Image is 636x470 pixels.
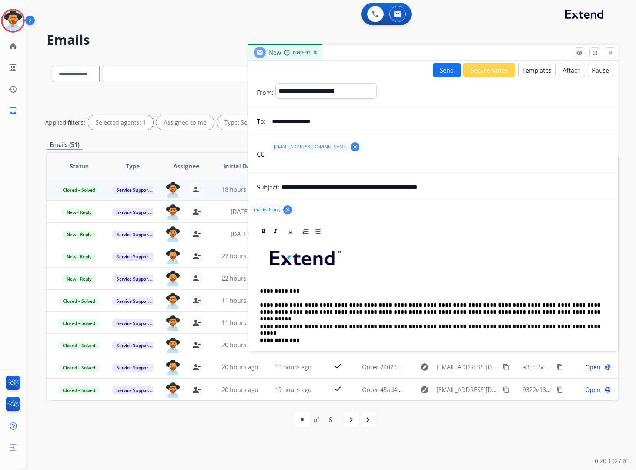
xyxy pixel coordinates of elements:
mat-icon: person_remove [192,296,201,305]
mat-icon: content_copy [556,364,563,370]
p: Emails (51) [47,140,83,150]
mat-icon: person_remove [192,207,201,216]
span: 18 hours ago [222,185,258,194]
img: agent-avatar [165,293,180,309]
span: New [269,48,281,57]
span: Service Support [112,275,154,283]
span: Open [585,363,600,372]
span: Initial Date [223,162,257,171]
mat-icon: person_remove [192,340,201,349]
mat-icon: person_remove [192,363,201,372]
div: of [314,415,319,424]
p: To: [257,117,265,126]
mat-icon: person_remove [192,274,201,283]
span: Service Support [112,386,154,394]
mat-icon: home [9,42,17,51]
img: agent-avatar [165,315,180,331]
mat-icon: content_copy [503,386,509,393]
mat-icon: language [605,364,611,370]
span: 19 hours ago [275,386,312,394]
span: Service Support [112,297,154,305]
img: agent-avatar [165,382,180,398]
button: Secure Notes [463,63,515,77]
mat-icon: person_remove [192,229,201,238]
div: Selected agents: 1 [88,115,153,130]
span: Status [70,162,89,171]
img: agent-avatar [165,226,180,242]
span: Service Support [112,186,154,194]
mat-icon: navigate_next [347,415,356,424]
p: CC: [257,150,266,159]
mat-icon: fullscreen [592,50,598,56]
mat-icon: language [605,386,611,393]
span: 9322e133-cc91-4060-823f-26abecfcca9a [523,386,632,394]
div: Assigned to me [156,115,214,130]
img: agent-avatar [165,271,180,286]
span: Open [585,385,600,394]
span: 20 hours ago [222,363,258,371]
img: avatar [3,10,23,31]
mat-icon: inbox [9,106,17,115]
mat-icon: list_alt [9,63,17,72]
span: 11 hours ago [222,319,258,327]
span: Order 2402349987 [362,363,414,371]
span: [EMAIL_ADDRESS][DOMAIN_NAME] [436,385,499,394]
mat-icon: explore [420,385,429,394]
span: Closed – Solved [58,364,100,372]
span: 20 hours ago [222,386,258,394]
mat-icon: clear [352,144,358,150]
span: Service Support [112,364,154,372]
span: 00:06:03 [293,50,311,56]
p: Subject: [257,183,279,192]
span: Type [126,162,140,171]
div: 6 [323,412,338,427]
mat-icon: close [607,50,614,56]
span: Closed – Solved [58,297,100,305]
mat-icon: content_copy [503,364,509,370]
button: Templates [518,63,556,77]
div: Underline [285,226,296,237]
mat-icon: history [9,85,17,94]
div: Italic [270,226,281,237]
span: New - Reply [62,208,96,216]
span: 22 hours ago [222,274,258,282]
div: Bullet List [312,226,323,237]
span: Service Support [112,208,154,216]
span: maciyah.png [254,207,280,213]
h2: Emails [47,33,618,47]
span: 19 hours ago [275,363,312,371]
span: Service Support [112,231,154,238]
span: Service Support [112,253,154,261]
span: [DATE] [231,208,249,216]
img: agent-avatar [165,204,180,220]
mat-icon: person_remove [192,185,201,194]
mat-icon: person_remove [192,318,201,327]
span: Closed – Solved [58,319,100,327]
span: Service Support [112,319,154,327]
span: Closed – Solved [58,342,100,349]
span: Assignee [173,162,199,171]
span: 20 hours ago [222,341,258,349]
span: 22 hours ago [222,252,258,260]
span: Order 45ad40a7-6921-4767-b40c-63368a72a2b8 [362,386,495,394]
span: Closed – Solved [58,386,100,394]
div: Bold [258,226,269,237]
img: agent-avatar [165,360,180,375]
span: [EMAIL_ADDRESS][DOMAIN_NAME] [436,363,499,372]
span: Service Support [112,342,154,349]
button: Attach [559,63,585,77]
mat-icon: last_page [365,415,374,424]
img: agent-avatar [165,249,180,264]
button: Pause [588,63,613,77]
mat-icon: remove_red_eye [576,50,583,56]
mat-icon: clear [284,207,291,213]
p: From: [257,88,273,97]
span: New - Reply [62,253,96,261]
div: Type: Service Support [217,115,303,130]
span: New - Reply [62,275,96,283]
span: 11 hours ago [222,296,258,305]
span: [EMAIL_ADDRESS][DOMAIN_NAME] [274,144,348,150]
mat-icon: explore [420,363,429,372]
mat-icon: check [334,362,342,370]
div: Ordered List [300,226,311,237]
